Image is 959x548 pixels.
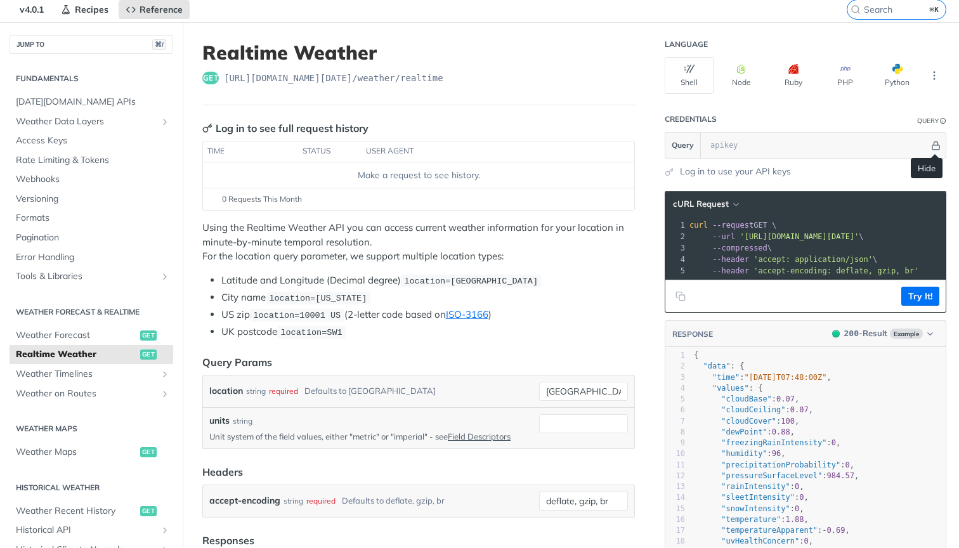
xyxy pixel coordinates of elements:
span: Weather Timelines [16,368,157,381]
svg: More ellipsis [929,70,940,81]
span: 'accept: application/json' [753,255,873,264]
li: Latitude and Longitude (Decimal degree) [221,273,635,288]
span: 0 [845,460,849,469]
span: 984.57 [827,471,854,480]
svg: Key [202,123,212,133]
p: Unit system of the field values, either "metric" or "imperial" - see [209,431,534,442]
a: Realtime Weatherget [10,345,173,364]
span: Weather Maps [16,446,137,459]
span: --header [712,266,749,275]
div: 17 [665,525,685,536]
div: 7 [665,416,685,427]
a: Field Descriptors [448,431,511,441]
span: : , [694,460,854,469]
th: time [203,141,298,162]
a: Webhooks [10,170,173,189]
a: Access Keys [10,131,173,150]
span: get [140,330,157,341]
li: UK postcode [221,325,635,339]
button: Ruby [769,57,818,94]
div: 18 [665,536,685,547]
span: 1.88 [786,515,804,524]
a: Weather Data LayersShow subpages for Weather Data Layers [10,112,173,131]
div: 9 [665,438,685,448]
span: : , [694,526,850,535]
span: 0.07 [790,405,809,414]
a: Formats [10,209,173,228]
li: US zip (2-letter code based on ) [221,308,635,322]
span: 0.88 [772,427,790,436]
a: [DATE][DOMAIN_NAME] APIs [10,93,173,112]
div: 1 [665,219,687,231]
a: Weather on RoutesShow subpages for Weather on Routes [10,384,173,403]
span: --request [712,221,753,230]
span: "data" [703,362,730,370]
span: 0.69 [827,526,845,535]
span: https://api.tomorrow.io/v4/weather/realtime [224,72,443,84]
span: 0 [804,537,808,545]
div: 1 [665,350,685,361]
button: Show subpages for Tools & Libraries [160,271,170,282]
span: : , [694,471,859,480]
span: 100 [781,417,795,426]
i: Information [940,118,946,124]
span: Weather on Routes [16,388,157,400]
span: 200 [832,330,840,337]
span: ⌘/ [152,39,166,50]
span: Access Keys [16,134,170,147]
h2: Historical Weather [10,482,173,493]
button: cURL Request [669,198,743,211]
span: "temperature" [721,515,781,524]
span: location=[GEOGRAPHIC_DATA] [404,277,538,286]
div: required [306,492,336,510]
span: GET \ [689,221,776,230]
span: : , [694,438,840,447]
span: 0 [795,482,799,491]
span: Webhooks [16,173,170,186]
span: : { [694,362,745,370]
span: - [822,526,826,535]
th: status [298,141,362,162]
span: get [140,447,157,457]
button: Try It! [901,287,939,306]
div: 8 [665,427,685,438]
div: string [284,492,303,510]
span: 0 [832,438,836,447]
div: 13 [665,481,685,492]
span: "values" [712,384,749,393]
span: get [140,349,157,360]
span: 200 [844,329,859,338]
span: get [202,72,219,84]
span: : , [694,449,786,458]
a: Weather TimelinesShow subpages for Weather Timelines [10,365,173,384]
span: Realtime Weather [16,348,137,361]
svg: Search [851,4,861,15]
a: Weather Forecastget [10,326,173,345]
span: \ [689,255,877,264]
button: PHP [821,57,870,94]
div: QueryInformation [917,116,946,126]
a: ISO-3166 [446,308,488,320]
span: Error Handling [16,251,170,264]
span: location=SW1 [280,328,342,337]
div: 4 [665,383,685,394]
span: \ [689,232,864,241]
span: Pagination [16,232,170,244]
span: "pressureSurfaceLevel" [721,471,822,480]
div: 10 [665,448,685,459]
button: Node [717,57,766,94]
span: "uvHealthConcern" [721,537,799,545]
span: Tools & Libraries [16,270,157,283]
li: City name [221,290,635,305]
div: 14 [665,492,685,503]
span: 0 [795,504,799,513]
span: : , [694,427,795,436]
span: Reference [140,4,183,15]
a: Weather Mapsget [10,443,173,462]
div: 11 [665,460,685,471]
a: Pagination [10,228,173,247]
a: Log in to use your API keys [680,165,791,178]
span: Versioning [16,193,170,205]
input: apikey [704,133,929,158]
button: Copy to clipboard [672,287,689,306]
